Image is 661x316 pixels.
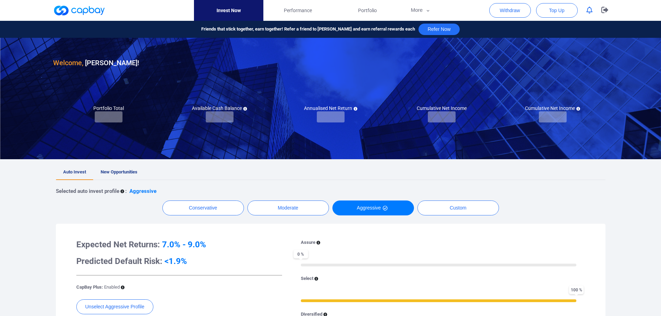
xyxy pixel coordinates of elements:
button: Withdraw [489,3,531,18]
button: Aggressive [332,200,414,215]
button: Moderate [247,200,329,215]
h5: Cumulative Net Income [525,105,580,111]
span: Top Up [549,7,564,14]
span: Friends that stick together, earn together! Refer a friend to [PERSON_NAME] and earn referral rew... [201,26,415,33]
button: Unselect Aggressive Profile [76,299,153,314]
h5: Available Cash Balance [192,105,247,111]
button: Refer Now [418,24,459,35]
span: Welcome, [53,59,83,67]
h3: [PERSON_NAME] ! [53,57,139,68]
span: Enabled [104,284,120,290]
p: Select [301,275,313,282]
span: 0 % [294,250,308,258]
span: <1.9% [164,256,187,266]
p: Selected auto invest profile [56,187,119,195]
p: CapBay Plus: [76,284,120,291]
h5: Portfolio Total [93,105,124,111]
button: Custom [417,200,499,215]
span: 100 % [569,285,584,294]
h5: Annualised Net Return [304,105,357,111]
span: New Opportunities [101,169,137,174]
span: Performance [284,7,312,14]
span: Auto Invest [63,169,86,174]
span: Portfolio [358,7,377,14]
h3: Predicted Default Risk: [76,256,282,267]
span: 7.0% - 9.0% [162,240,206,249]
h5: Cumulative Net Income [417,105,467,111]
p: Assure [301,239,315,246]
p: Aggressive [129,187,156,195]
p: : [125,187,127,195]
button: Conservative [162,200,244,215]
button: Top Up [536,3,578,18]
h3: Expected Net Returns: [76,239,282,250]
